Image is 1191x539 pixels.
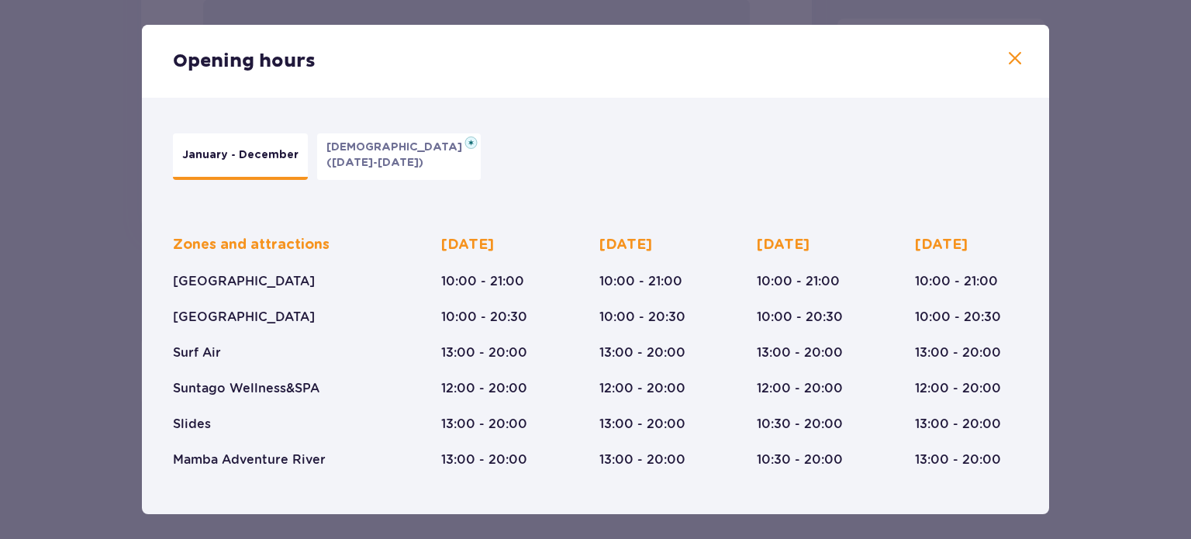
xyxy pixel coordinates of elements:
[757,309,843,326] p: 10:00 - 20:30
[326,140,471,155] p: [DEMOGRAPHIC_DATA]
[757,344,843,361] p: 13:00 - 20:00
[441,344,527,361] p: 13:00 - 20:00
[441,451,527,468] p: 13:00 - 20:00
[757,451,843,468] p: 10:30 - 20:00
[173,416,211,433] p: Slides
[173,309,315,326] p: [GEOGRAPHIC_DATA]
[757,236,810,254] p: [DATE]
[441,416,527,433] p: 13:00 - 20:00
[599,416,685,433] p: 13:00 - 20:00
[599,273,682,290] p: 10:00 - 21:00
[599,309,685,326] p: 10:00 - 20:30
[441,236,494,254] p: [DATE]
[757,416,843,433] p: 10:30 - 20:00
[599,344,685,361] p: 13:00 - 20:00
[915,380,1001,397] p: 12:00 - 20:00
[173,50,316,73] p: Opening hours
[599,236,652,254] p: [DATE]
[915,451,1001,468] p: 13:00 - 20:00
[173,380,319,397] p: Suntago Wellness&SPA
[173,451,326,468] p: Mamba Adventure River
[441,309,527,326] p: 10:00 - 20:30
[757,380,843,397] p: 12:00 - 20:00
[915,273,998,290] p: 10:00 - 21:00
[441,380,527,397] p: 12:00 - 20:00
[317,133,481,180] button: [DEMOGRAPHIC_DATA]([DATE]-[DATE])
[599,380,685,397] p: 12:00 - 20:00
[173,236,330,254] p: Zones and attractions
[326,155,423,171] p: ([DATE]-[DATE])
[599,451,685,468] p: 13:00 - 20:00
[757,273,840,290] p: 10:00 - 21:00
[441,273,524,290] p: 10:00 - 21:00
[915,344,1001,361] p: 13:00 - 20:00
[173,133,308,180] button: January - December
[915,236,968,254] p: [DATE]
[915,416,1001,433] p: 13:00 - 20:00
[173,273,315,290] p: [GEOGRAPHIC_DATA]
[182,147,299,163] p: January - December
[915,309,1001,326] p: 10:00 - 20:30
[173,344,221,361] p: Surf Air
